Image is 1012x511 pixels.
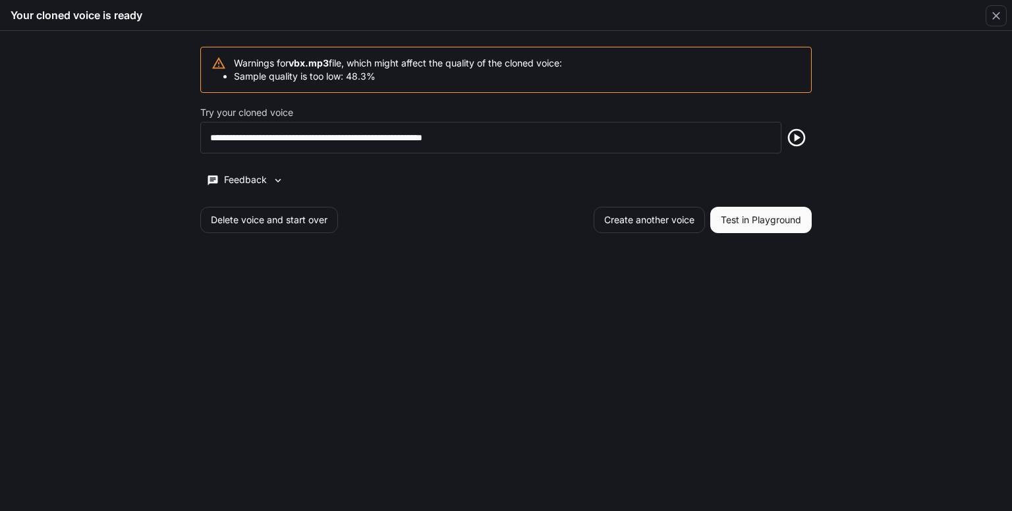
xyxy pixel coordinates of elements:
button: Test in Playground [710,207,812,233]
h5: Your cloned voice is ready [11,8,142,22]
div: Warnings for file, which might affect the quality of the cloned voice: [234,51,562,88]
button: Create another voice [594,207,705,233]
button: Delete voice and start over [200,207,338,233]
b: vbx.mp3 [289,57,329,68]
p: Try your cloned voice [200,108,293,117]
button: Feedback [200,169,290,191]
li: Sample quality is too low: 48.3% [234,70,562,83]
